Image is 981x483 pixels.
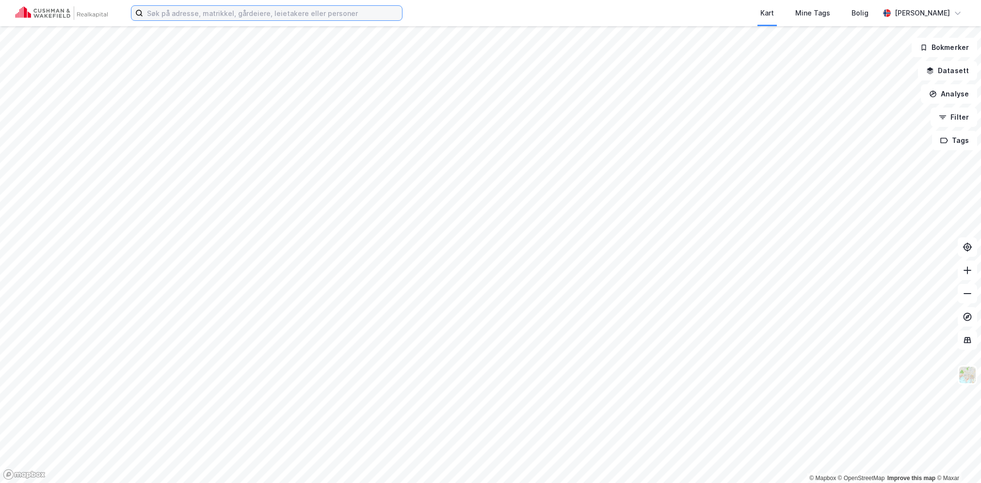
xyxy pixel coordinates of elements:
[895,7,950,19] div: [PERSON_NAME]
[931,108,977,127] button: Filter
[760,7,774,19] div: Kart
[933,436,981,483] iframe: Chat Widget
[809,475,836,482] a: Mapbox
[918,61,977,80] button: Datasett
[795,7,830,19] div: Mine Tags
[912,38,977,57] button: Bokmerker
[887,475,935,482] a: Improve this map
[921,84,977,104] button: Analyse
[958,366,977,384] img: Z
[838,475,885,482] a: OpenStreetMap
[932,131,977,150] button: Tags
[143,6,402,20] input: Søk på adresse, matrikkel, gårdeiere, leietakere eller personer
[933,436,981,483] div: Kontrollprogram for chat
[16,6,108,20] img: cushman-wakefield-realkapital-logo.202ea83816669bd177139c58696a8fa1.svg
[852,7,868,19] div: Bolig
[3,469,46,480] a: Mapbox homepage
